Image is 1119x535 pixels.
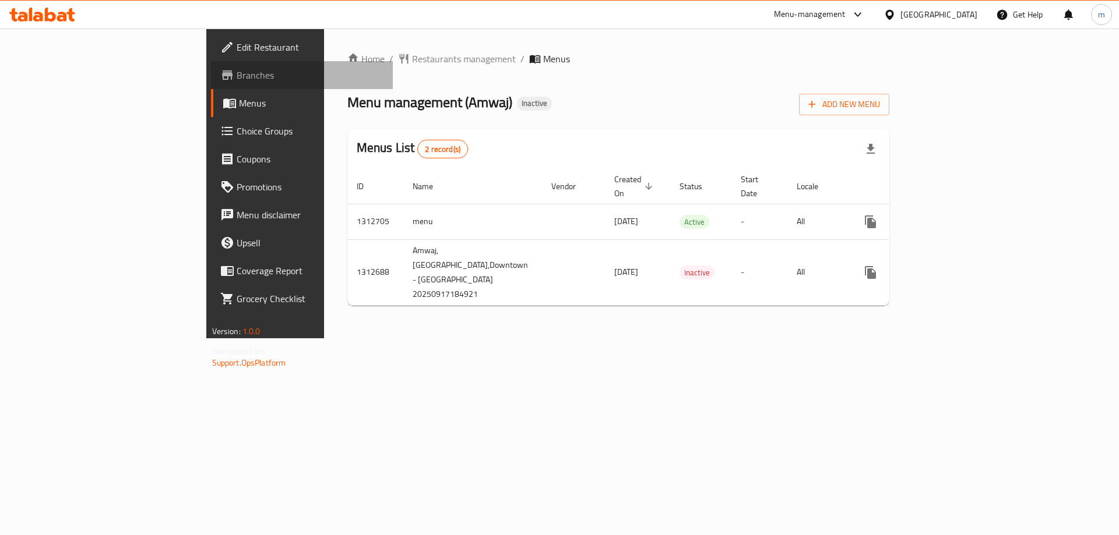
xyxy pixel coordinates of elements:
[614,214,638,229] span: [DATE]
[211,201,393,229] a: Menu disclaimer
[239,96,384,110] span: Menus
[211,173,393,201] a: Promotions
[347,52,890,66] nav: breadcrumb
[357,139,468,158] h2: Menus List
[211,89,393,117] a: Menus
[797,179,833,193] span: Locale
[680,179,717,193] span: Status
[551,179,591,193] span: Vendor
[517,97,552,111] div: Inactive
[211,145,393,173] a: Coupons
[885,208,913,236] button: Change Status
[731,239,787,305] td: -
[237,152,384,166] span: Coupons
[680,266,715,279] span: Inactive
[413,179,448,193] span: Name
[211,117,393,145] a: Choice Groups
[237,264,384,278] span: Coverage Report
[680,215,709,229] div: Active
[680,215,709,229] span: Active
[787,204,847,239] td: All
[242,324,261,339] span: 1.0.0
[403,204,542,239] td: menu
[357,179,379,193] span: ID
[847,169,978,204] th: Actions
[211,285,393,313] a: Grocery Checklist
[211,257,393,285] a: Coverage Report
[211,33,393,61] a: Edit Restaurant
[237,124,384,138] span: Choice Groups
[211,61,393,89] a: Branches
[517,98,552,108] span: Inactive
[237,40,384,54] span: Edit Restaurant
[237,208,384,222] span: Menu disclaimer
[347,89,512,115] span: Menu management ( Amwaj )
[237,292,384,306] span: Grocery Checklist
[799,94,889,115] button: Add New Menu
[808,97,880,112] span: Add New Menu
[237,236,384,250] span: Upsell
[857,258,885,286] button: more
[857,208,885,236] button: more
[418,144,467,155] span: 2 record(s)
[774,8,846,22] div: Menu-management
[398,52,516,66] a: Restaurants management
[211,229,393,257] a: Upsell
[212,343,266,359] span: Get support on:
[237,68,384,82] span: Branches
[857,135,885,163] div: Export file
[212,355,286,370] a: Support.OpsPlatform
[614,172,656,200] span: Created On
[614,264,638,279] span: [DATE]
[741,172,773,200] span: Start Date
[237,180,384,194] span: Promotions
[412,52,516,66] span: Restaurants management
[900,8,977,21] div: [GEOGRAPHIC_DATA]
[212,324,241,339] span: Version:
[543,52,570,66] span: Menus
[731,204,787,239] td: -
[403,239,542,305] td: Amwaj, [GEOGRAPHIC_DATA],Downtown - [GEOGRAPHIC_DATA] 20250917184921
[787,239,847,305] td: All
[1098,8,1105,21] span: m
[520,52,525,66] li: /
[347,169,978,306] table: enhanced table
